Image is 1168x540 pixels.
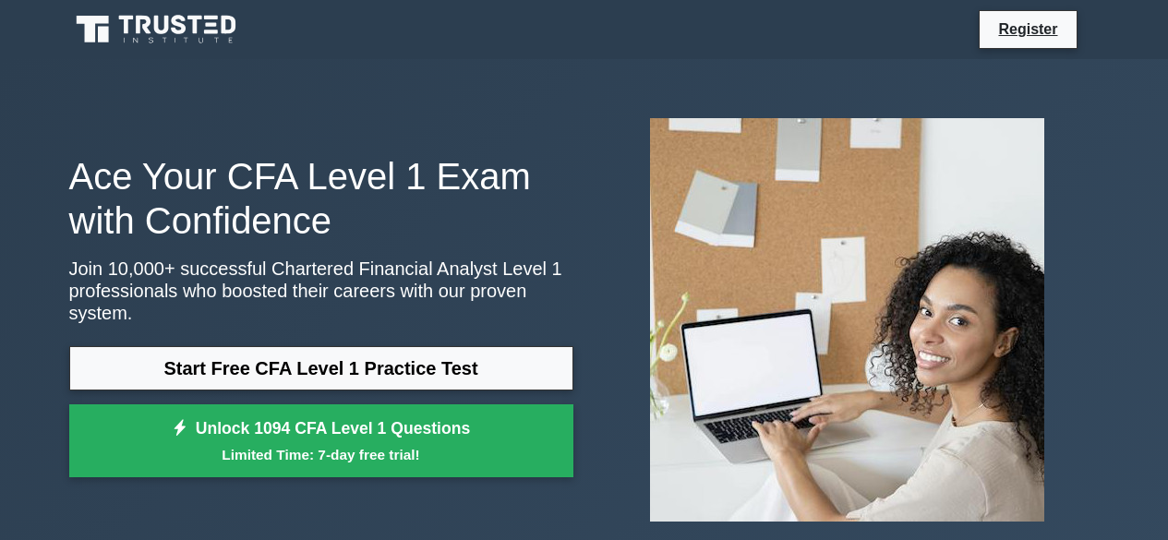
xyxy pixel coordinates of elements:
[92,444,550,465] small: Limited Time: 7-day free trial!
[69,404,573,478] a: Unlock 1094 CFA Level 1 QuestionsLimited Time: 7-day free trial!
[69,346,573,390] a: Start Free CFA Level 1 Practice Test
[69,154,573,243] h1: Ace Your CFA Level 1 Exam with Confidence
[69,258,573,324] p: Join 10,000+ successful Chartered Financial Analyst Level 1 professionals who boosted their caree...
[987,18,1068,41] a: Register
